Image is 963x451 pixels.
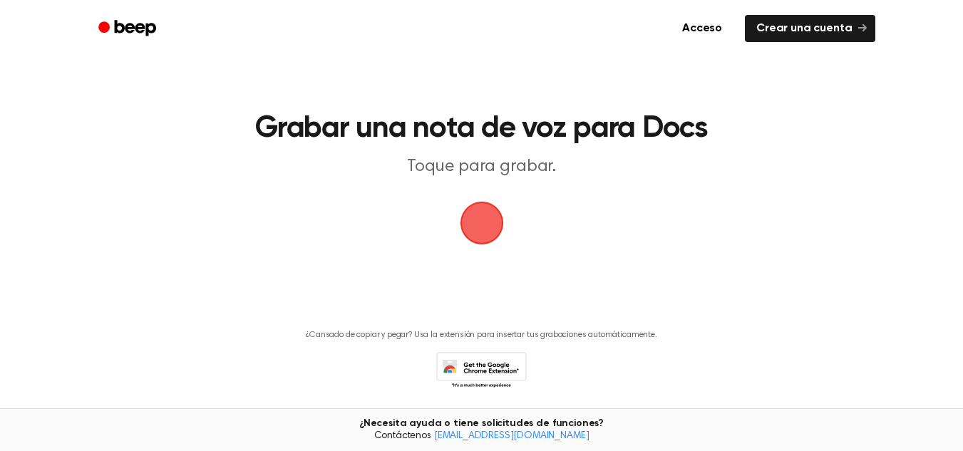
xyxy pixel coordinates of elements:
a: [EMAIL_ADDRESS][DOMAIN_NAME] [434,431,589,441]
a: Acceso [668,12,736,45]
font: Acceso [682,23,722,34]
font: ¿Necesita ayuda o tiene solicitudes de funciones? [359,418,604,428]
font: Toque para grabar. [407,158,556,175]
a: Bip [88,15,169,43]
font: Crear una cuenta [756,23,852,34]
a: Crear una cuenta [745,15,875,42]
font: Grabar una nota de voz para Docs [255,114,708,144]
font: ¿Cansado de copiar y pegar? Usa la extensión para insertar tus grabaciones automáticamente. [306,331,656,339]
img: Logotipo de Beep [460,202,503,244]
font: Contáctenos [374,431,431,441]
